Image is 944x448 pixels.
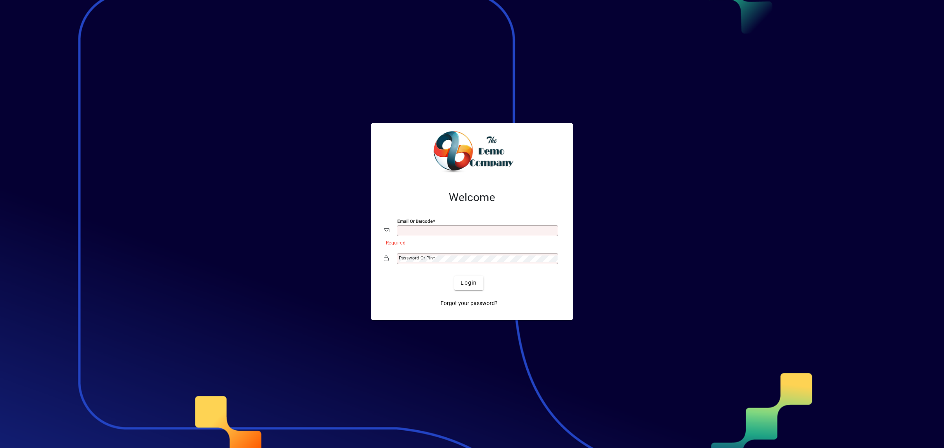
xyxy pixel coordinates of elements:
[399,255,433,261] mat-label: Password or Pin
[441,299,498,307] span: Forgot your password?
[454,276,483,290] button: Login
[384,191,560,204] h2: Welcome
[386,238,554,246] mat-error: Required
[461,279,477,287] span: Login
[397,218,433,224] mat-label: Email or Barcode
[437,296,501,311] a: Forgot your password?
